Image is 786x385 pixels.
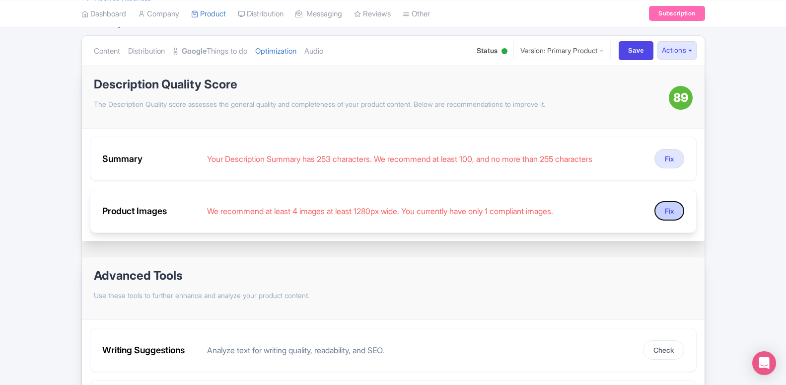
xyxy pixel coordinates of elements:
div: Analyze text for writing quality, readability, and SEO. [207,344,635,356]
h1: Advanced Tools [94,269,309,282]
span: 5 Days Dubai Adventure Combo [93,14,263,28]
a: Content [94,36,120,67]
div: Your Description Summary has 253 characters. We recommend at least 100, and no more than 255 char... [207,153,646,165]
p: The Description Quality score assesses the general quality and completeness of your product conte... [94,99,669,109]
a: Audio [304,36,323,67]
span: 89 [673,89,688,107]
div: Product Images [102,204,199,218]
button: Check [643,340,684,360]
a: GoogleThings to do [173,36,247,67]
span: Status [477,45,498,56]
div: Writing Suggestions [102,343,199,357]
h1: Description Quality Score [94,78,669,91]
div: Summary [102,152,199,165]
a: Distribution [128,36,165,67]
a: Optimization [255,36,296,67]
strong: Google [182,46,207,57]
button: Actions [657,41,697,60]
button: Fix [654,201,684,221]
a: Subscription [649,6,705,21]
p: Use these tools to further enhance and analyze your product content. [94,290,309,301]
input: Save [619,41,653,60]
div: Open Intercom Messenger [752,351,776,375]
div: Active [500,44,509,60]
div: We recommend at least 4 images at least 1280px wide. You currently have only 1 compliant images. [207,205,646,217]
button: Fix [654,149,684,168]
a: Version: Primary Product [513,41,611,60]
